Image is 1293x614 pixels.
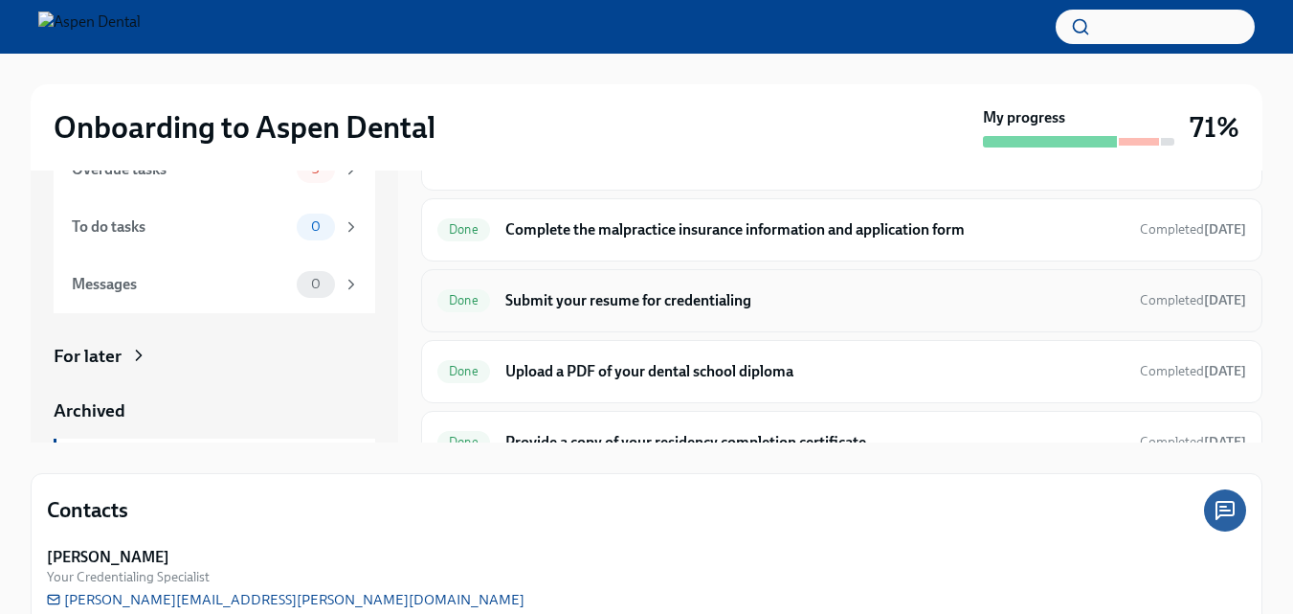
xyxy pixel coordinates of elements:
[47,547,169,568] strong: [PERSON_NAME]
[437,427,1246,458] a: DoneProvide a copy of your residency completion certificateCompleted[DATE]
[1204,434,1246,450] strong: [DATE]
[1140,220,1246,239] span: August 11th, 2025 08:41
[1140,362,1246,380] span: May 16th, 2025 16:15
[505,219,1125,240] h6: Complete the malpractice insurance information and application form
[437,364,490,378] span: Done
[437,222,490,237] span: Done
[300,277,332,291] span: 0
[1190,110,1239,145] h3: 71%
[1140,221,1246,238] span: Completed
[1204,363,1246,379] strong: [DATE]
[505,290,1125,311] h6: Submit your resume for credentialing
[1204,221,1246,238] strong: [DATE]
[47,590,524,609] a: [PERSON_NAME][EMAIL_ADDRESS][PERSON_NAME][DOMAIN_NAME]
[54,108,435,147] h2: Onboarding to Aspen Dental
[1140,434,1246,450] span: Completed
[1204,292,1246,308] strong: [DATE]
[300,219,332,234] span: 0
[437,215,1246,245] a: DoneComplete the malpractice insurance information and application formCompleted[DATE]
[54,198,375,256] a: To do tasks0
[54,344,122,369] div: For later
[983,107,1065,128] strong: My progress
[72,216,289,238] div: To do tasks
[38,11,141,42] img: Aspen Dental
[437,285,1246,316] a: DoneSubmit your resume for credentialingCompleted[DATE]
[54,344,375,369] a: For later
[72,274,289,295] div: Messages
[1140,291,1246,309] span: May 11th, 2025 16:13
[54,398,375,423] a: Archived
[1140,292,1246,308] span: Completed
[1140,433,1246,451] span: May 10th, 2025 17:17
[505,432,1125,453] h6: Provide a copy of your residency completion certificate
[47,496,128,525] h4: Contacts
[54,256,375,313] a: Messages0
[1140,363,1246,379] span: Completed
[437,356,1246,387] a: DoneUpload a PDF of your dental school diplomaCompleted[DATE]
[437,435,490,449] span: Done
[505,361,1125,382] h6: Upload a PDF of your dental school diploma
[47,568,210,586] span: Your Credentialing Specialist
[437,293,490,307] span: Done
